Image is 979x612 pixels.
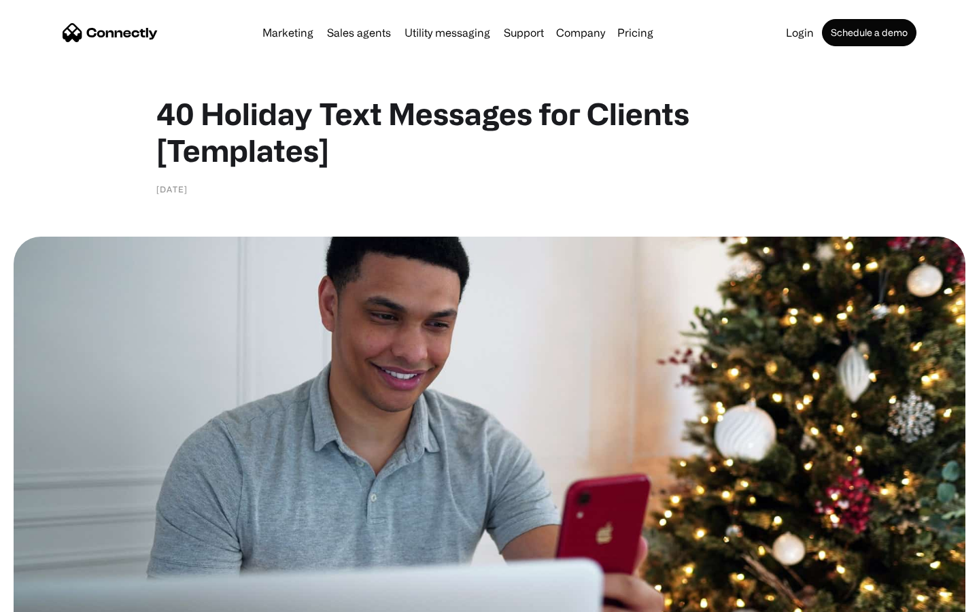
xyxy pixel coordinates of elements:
a: Pricing [612,27,659,38]
div: Company [556,23,605,42]
a: Sales agents [322,27,396,38]
a: Login [780,27,819,38]
a: Utility messaging [399,27,496,38]
h1: 40 Holiday Text Messages for Clients [Templates] [156,95,823,169]
a: Schedule a demo [822,19,916,46]
aside: Language selected: English [14,588,82,607]
a: Support [498,27,549,38]
ul: Language list [27,588,82,607]
div: [DATE] [156,182,188,196]
a: Marketing [257,27,319,38]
